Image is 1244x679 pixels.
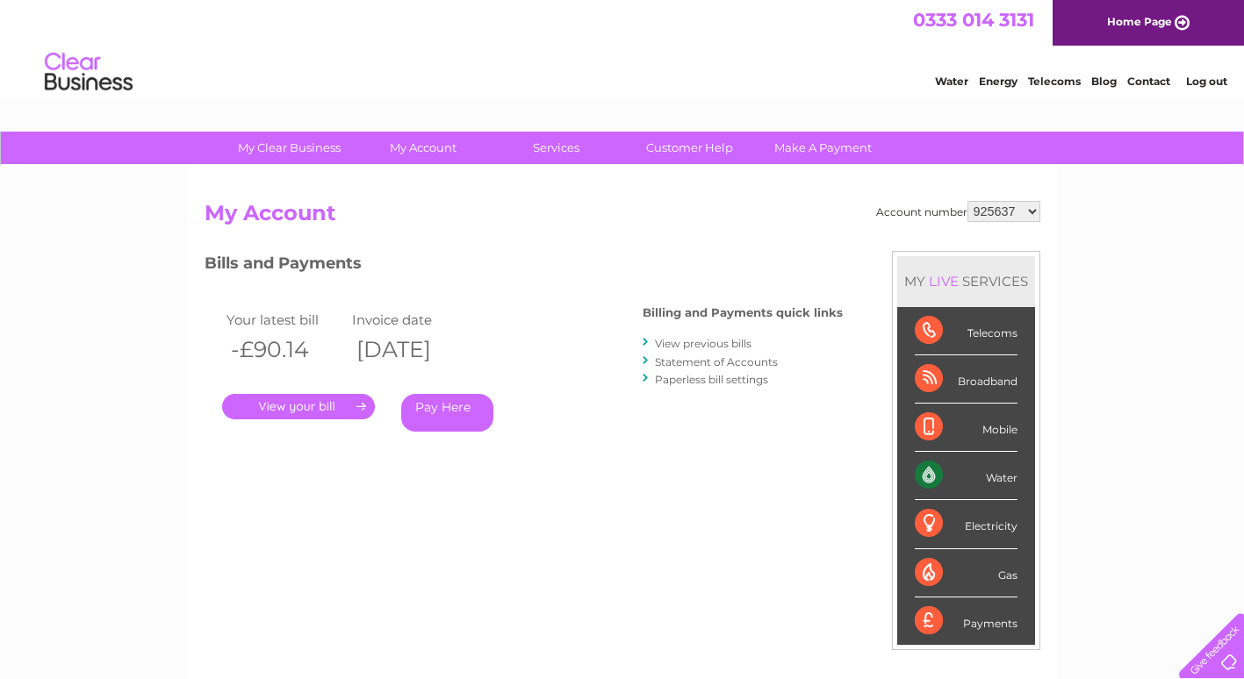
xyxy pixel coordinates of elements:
a: Pay Here [401,394,493,432]
a: View previous bills [655,337,751,350]
td: Your latest bill [222,308,349,332]
a: Customer Help [617,132,762,164]
a: My Clear Business [217,132,362,164]
a: My Account [350,132,495,164]
a: Log out [1186,75,1227,88]
a: Water [935,75,968,88]
td: Invoice date [348,308,474,332]
div: Telecoms [915,307,1017,355]
a: Services [484,132,629,164]
h4: Billing and Payments quick links [643,306,843,319]
a: Make A Payment [751,132,895,164]
div: Clear Business is a trading name of Verastar Limited (registered in [GEOGRAPHIC_DATA] No. 3667643... [208,10,1038,85]
th: -£90.14 [222,332,349,368]
a: Blog [1091,75,1117,88]
a: Energy [979,75,1017,88]
div: Payments [915,597,1017,645]
img: logo.png [44,46,133,99]
div: Account number [876,201,1040,222]
div: MY SERVICES [897,256,1035,306]
a: . [222,394,375,419]
div: Water [915,452,1017,500]
h3: Bills and Payments [205,251,843,282]
a: 0333 014 3131 [913,9,1034,31]
a: Paperless bill settings [655,373,768,386]
div: Broadband [915,355,1017,404]
a: Statement of Accounts [655,355,778,368]
a: Contact [1127,75,1170,88]
div: Mobile [915,404,1017,452]
a: Telecoms [1028,75,1081,88]
h2: My Account [205,201,1040,234]
div: LIVE [925,273,962,289]
div: Gas [915,549,1017,597]
div: Electricity [915,500,1017,548]
th: [DATE] [348,332,474,368]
